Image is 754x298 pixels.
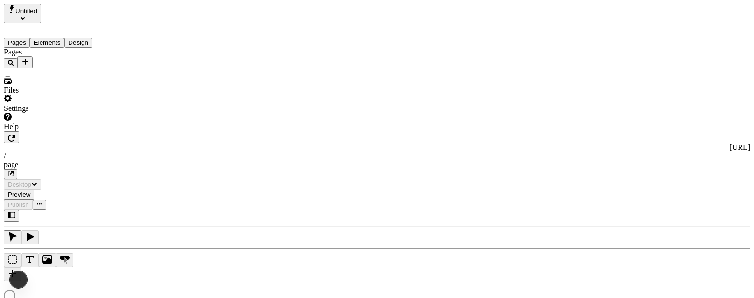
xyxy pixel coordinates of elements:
button: Box [4,253,21,267]
button: Elements [30,38,65,48]
button: Add new [17,56,33,68]
div: page [4,161,750,169]
button: Button [56,253,73,267]
div: [URL] [4,143,750,152]
div: Files [4,86,127,95]
button: Image [39,253,56,267]
button: Select site [4,4,41,23]
button: Preview [4,190,34,200]
span: Preview [8,191,30,198]
button: Publish [4,200,33,210]
div: Pages [4,48,127,56]
div: / [4,152,750,161]
span: Desktop [8,181,31,188]
button: Design [64,38,92,48]
button: Text [21,253,39,267]
div: Settings [4,104,127,113]
button: Pages [4,38,30,48]
span: Publish [8,201,29,208]
div: Help [4,122,127,131]
span: Untitled [15,7,37,14]
button: Desktop [4,179,41,190]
